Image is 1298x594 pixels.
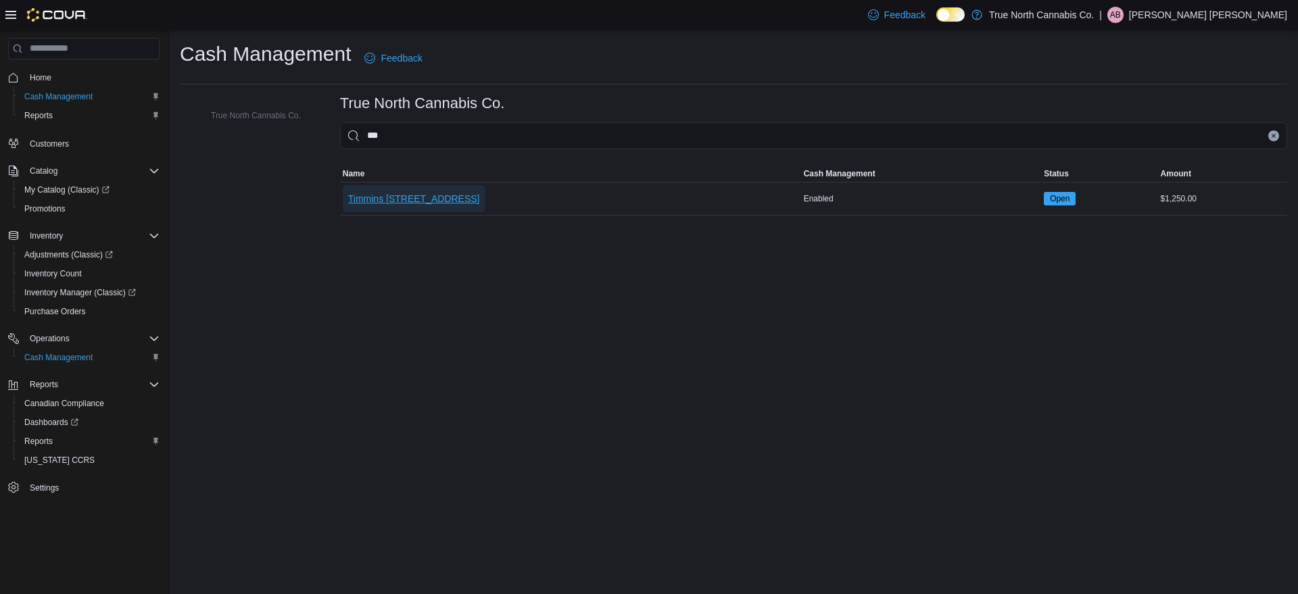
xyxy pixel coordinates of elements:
[19,107,160,124] span: Reports
[3,68,165,87] button: Home
[348,192,480,205] span: Timmins [STREET_ADDRESS]
[24,287,136,298] span: Inventory Manager (Classic)
[1268,130,1279,141] button: Clear input
[24,455,95,466] span: [US_STATE] CCRS
[24,70,57,86] a: Home
[19,303,91,320] a: Purchase Orders
[340,95,505,112] h3: True North Cannabis Co.
[24,91,93,102] span: Cash Management
[3,329,165,348] button: Operations
[19,349,98,366] a: Cash Management
[19,247,118,263] a: Adjustments (Classic)
[24,376,64,393] button: Reports
[19,395,110,412] a: Canadian Compliance
[1110,7,1121,23] span: AB
[24,268,82,279] span: Inventory Count
[27,8,87,22] img: Cova
[1099,7,1102,23] p: |
[30,379,58,390] span: Reports
[1044,168,1069,179] span: Status
[19,433,58,449] a: Reports
[24,436,53,447] span: Reports
[3,226,165,245] button: Inventory
[801,191,1041,207] div: Enabled
[14,106,165,125] button: Reports
[30,139,69,149] span: Customers
[19,201,71,217] a: Promotions
[19,452,160,468] span: Washington CCRS
[24,330,160,347] span: Operations
[381,51,422,65] span: Feedback
[19,89,160,105] span: Cash Management
[24,398,104,409] span: Canadian Compliance
[24,163,63,179] button: Catalog
[1161,168,1191,179] span: Amount
[19,266,87,282] a: Inventory Count
[989,7,1094,23] p: True North Cannabis Co.
[19,201,160,217] span: Promotions
[24,352,93,363] span: Cash Management
[3,133,165,153] button: Customers
[19,349,160,366] span: Cash Management
[1129,7,1287,23] p: [PERSON_NAME] [PERSON_NAME]
[1107,7,1124,23] div: Austen Bourgon
[24,203,66,214] span: Promotions
[24,480,64,496] a: Settings
[1050,193,1069,205] span: Open
[1041,166,1157,182] button: Status
[14,283,165,302] a: Inventory Manager (Classic)
[1044,192,1076,205] span: Open
[24,306,86,317] span: Purchase Orders
[24,136,74,152] a: Customers
[14,87,165,106] button: Cash Management
[343,168,365,179] span: Name
[1158,191,1287,207] div: $1,250.00
[24,479,160,496] span: Settings
[863,1,931,28] a: Feedback
[3,375,165,394] button: Reports
[804,168,875,179] span: Cash Management
[30,72,51,83] span: Home
[14,264,165,283] button: Inventory Count
[3,162,165,180] button: Catalog
[19,107,58,124] a: Reports
[24,163,160,179] span: Catalog
[24,417,78,428] span: Dashboards
[180,41,351,68] h1: Cash Management
[14,199,165,218] button: Promotions
[8,62,160,533] nav: Complex example
[24,134,160,151] span: Customers
[19,182,115,198] a: My Catalog (Classic)
[24,228,68,244] button: Inventory
[19,284,141,301] a: Inventory Manager (Classic)
[19,182,160,198] span: My Catalog (Classic)
[211,110,301,121] span: True North Cannabis Co.
[14,394,165,413] button: Canadian Compliance
[19,433,160,449] span: Reports
[19,395,160,412] span: Canadian Compliance
[24,330,75,347] button: Operations
[19,247,160,263] span: Adjustments (Classic)
[19,452,100,468] a: [US_STATE] CCRS
[343,185,485,212] button: Timmins [STREET_ADDRESS]
[340,122,1287,149] input: This is a search bar. As you type, the results lower in the page will automatically filter.
[30,333,70,344] span: Operations
[14,245,165,264] a: Adjustments (Classic)
[30,166,57,176] span: Catalog
[1158,166,1287,182] button: Amount
[24,184,110,195] span: My Catalog (Classic)
[801,166,1041,182] button: Cash Management
[884,8,926,22] span: Feedback
[936,7,965,22] input: Dark Mode
[24,69,160,86] span: Home
[14,180,165,199] a: My Catalog (Classic)
[24,376,160,393] span: Reports
[19,303,160,320] span: Purchase Orders
[19,414,160,430] span: Dashboards
[340,166,801,182] button: Name
[19,266,160,282] span: Inventory Count
[19,284,160,301] span: Inventory Manager (Classic)
[30,230,63,241] span: Inventory
[24,110,53,121] span: Reports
